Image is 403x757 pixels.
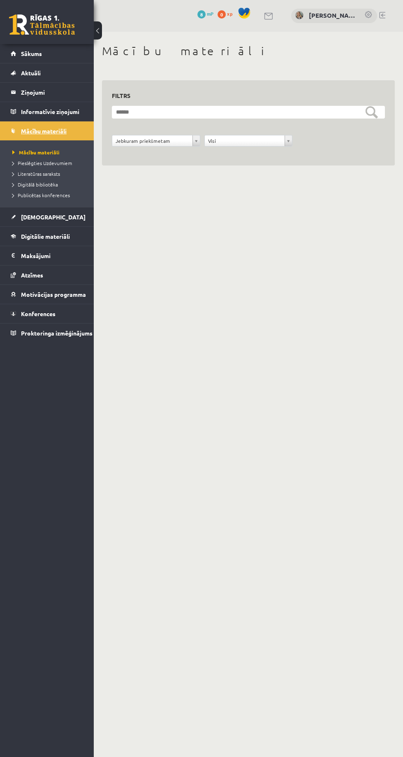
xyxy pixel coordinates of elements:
legend: Informatīvie ziņojumi [21,102,83,121]
span: Digitālā bibliotēka [12,181,58,188]
span: [DEMOGRAPHIC_DATA] [21,213,86,221]
a: Konferences [11,304,83,323]
span: Literatūras saraksts [12,170,60,177]
a: Mācību materiāli [11,121,83,140]
span: Pieslēgties Uzdevumiem [12,160,72,166]
a: Digitālie materiāli [11,227,83,246]
a: [PERSON_NAME] [309,11,356,20]
span: Mācību materiāli [12,149,60,156]
span: Aktuāli [21,69,41,77]
a: Rīgas 1. Tālmācības vidusskola [9,14,75,35]
a: Motivācijas programma [11,285,83,304]
h1: Mācību materiāli [102,44,395,58]
a: Visi [205,135,292,146]
span: Proktoringa izmēģinājums [21,329,93,337]
span: Publicētas konferences [12,192,70,198]
a: 0 xp [218,10,236,17]
span: Digitālie materiāli [21,233,70,240]
span: xp [227,10,232,17]
a: Ziņojumi [11,83,83,102]
a: [DEMOGRAPHIC_DATA] [11,207,83,226]
legend: Ziņojumi [21,83,83,102]
span: Motivācijas programma [21,291,86,298]
span: 8 [197,10,206,19]
span: 0 [218,10,226,19]
span: Atzīmes [21,271,43,279]
span: Mācību materiāli [21,127,67,135]
a: Mācību materiāli [12,149,86,156]
a: Pieslēgties Uzdevumiem [12,159,86,167]
a: Sākums [11,44,83,63]
a: Proktoringa izmēģinājums [11,324,83,342]
a: Digitālā bibliotēka [12,181,86,188]
a: Literatūras saraksts [12,170,86,177]
a: 8 mP [197,10,213,17]
legend: Maksājumi [21,246,83,265]
a: Atzīmes [11,266,83,284]
a: Maksājumi [11,246,83,265]
a: Jebkuram priekšmetam [112,135,200,146]
span: Visi [208,135,282,146]
span: mP [207,10,213,17]
span: Sākums [21,50,42,57]
span: Konferences [21,310,56,317]
span: Jebkuram priekšmetam [116,135,189,146]
img: Sanita Bērziņa [295,11,303,19]
a: Aktuāli [11,63,83,82]
a: Informatīvie ziņojumi [11,102,83,121]
h3: Filtrs [112,90,375,101]
a: Publicētas konferences [12,191,86,199]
